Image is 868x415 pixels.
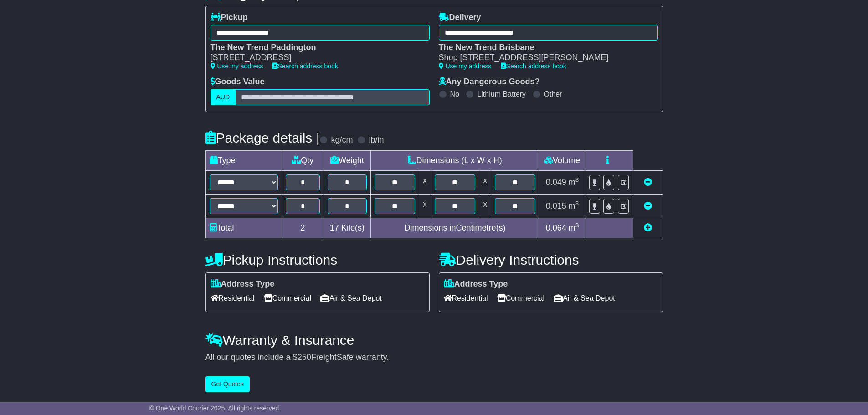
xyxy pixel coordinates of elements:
td: Volume [539,150,585,170]
label: Pickup [211,13,248,23]
label: Delivery [439,13,481,23]
label: Any Dangerous Goods? [439,77,540,87]
sup: 3 [575,176,579,183]
td: Qty [282,150,324,170]
div: All our quotes include a $ FreightSafe warranty. [205,353,663,363]
span: m [569,223,579,232]
label: AUD [211,89,236,105]
span: Air & Sea Depot [320,291,382,305]
label: Address Type [211,279,275,289]
span: m [569,201,579,210]
span: Air & Sea Depot [554,291,615,305]
td: x [419,194,431,218]
td: Dimensions (L x W x H) [370,150,539,170]
td: Total [205,218,282,238]
label: No [450,90,459,98]
td: 2 [282,218,324,238]
td: Type [205,150,282,170]
td: x [479,194,491,218]
td: x [479,170,491,194]
label: kg/cm [331,135,353,145]
span: 0.015 [546,201,566,210]
h4: Warranty & Insurance [205,333,663,348]
label: Lithium Battery [477,90,526,98]
span: 0.049 [546,178,566,187]
span: Residential [211,291,255,305]
h4: Pickup Instructions [205,252,430,267]
span: © One World Courier 2025. All rights reserved. [149,405,281,412]
div: Shop [STREET_ADDRESS][PERSON_NAME] [439,53,649,63]
label: Goods Value [211,77,265,87]
span: 250 [298,353,311,362]
td: x [419,170,431,194]
td: Kilo(s) [324,218,371,238]
h4: Package details | [205,130,320,145]
span: Commercial [497,291,544,305]
td: Weight [324,150,371,170]
span: Commercial [264,291,311,305]
a: Search address book [272,62,338,70]
div: [STREET_ADDRESS] [211,53,421,63]
a: Add new item [644,223,652,232]
td: Dimensions in Centimetre(s) [370,218,539,238]
h4: Delivery Instructions [439,252,663,267]
sup: 3 [575,200,579,207]
label: Other [544,90,562,98]
div: The New Trend Brisbane [439,43,649,53]
label: lb/in [369,135,384,145]
label: Address Type [444,279,508,289]
a: Use my address [211,62,263,70]
span: Residential [444,291,488,305]
sup: 3 [575,222,579,229]
a: Use my address [439,62,492,70]
button: Get Quotes [205,376,250,392]
a: Remove this item [644,178,652,187]
div: The New Trend Paddington [211,43,421,53]
span: 17 [330,223,339,232]
a: Search address book [501,62,566,70]
span: 0.064 [546,223,566,232]
span: m [569,178,579,187]
a: Remove this item [644,201,652,210]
